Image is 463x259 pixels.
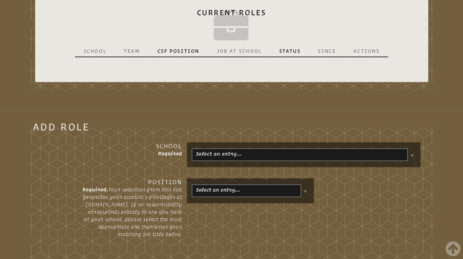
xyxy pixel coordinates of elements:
[217,48,262,54] p: Job at School
[193,149,242,159] a: Select an entry…
[40,4,423,45] h2: Current Roles
[157,48,199,54] p: CSF Position
[124,48,140,54] p: Team
[158,151,182,156] span: Required
[82,186,182,238] p: Your selection from this list generates your account’s privileges at [DOMAIN_NAME]. If no respons...
[353,48,379,54] p: Actions
[82,178,182,186] h3: Position
[82,187,108,192] span: Required.
[193,185,240,195] a: Select an entry…
[279,48,301,54] p: Status
[318,48,336,54] p: Since
[82,142,182,150] h3: School
[33,123,90,130] legend: Add Role
[84,48,107,54] p: School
